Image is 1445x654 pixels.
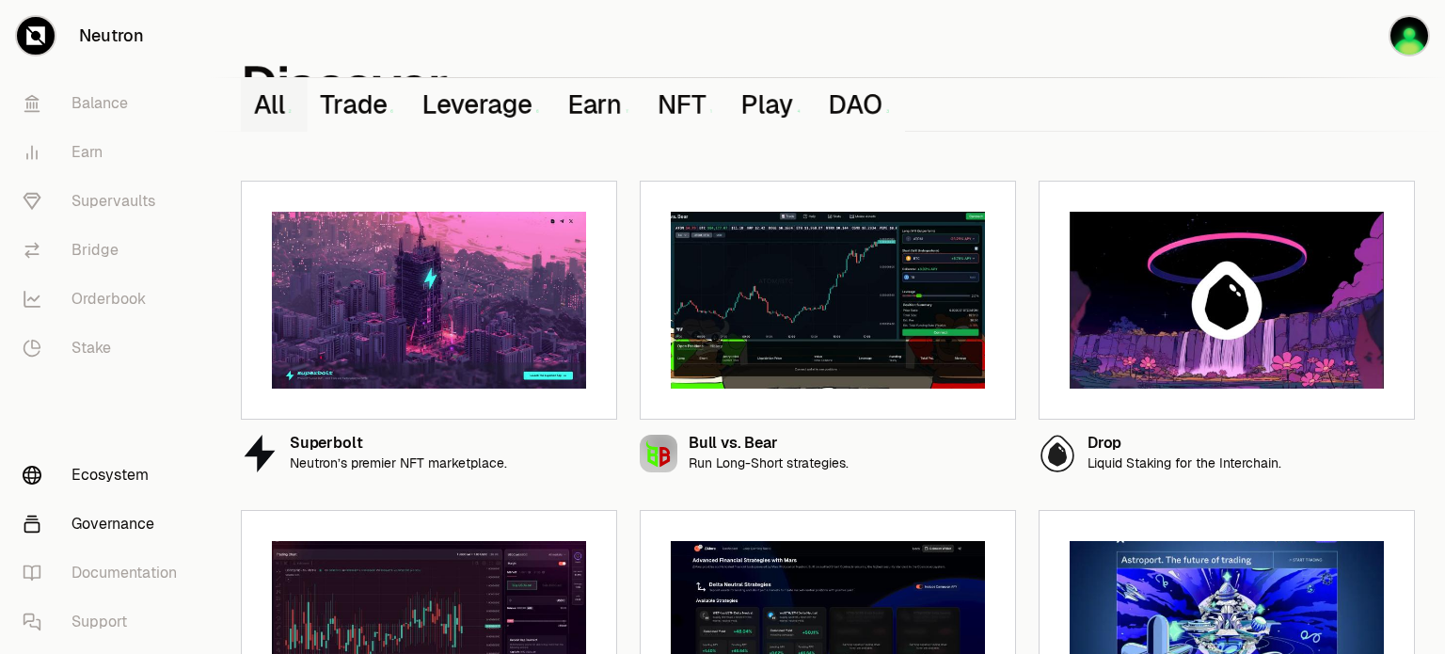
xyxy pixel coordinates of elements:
[8,226,203,275] a: Bridge
[625,109,628,114] div: 11
[389,109,393,114] div: 6
[290,455,507,471] p: Neutron’s premier NFT marketplace.
[554,78,644,131] button: Earn
[290,436,507,452] div: Superbolt
[288,109,292,114] div: 22
[241,64,448,108] h1: Discover
[644,78,728,131] button: NFT
[8,275,203,324] a: Orderbook
[8,128,203,177] a: Earn
[885,109,889,114] div: 3
[1088,455,1281,471] p: Liquid Staking for the Interchain.
[671,212,985,389] img: Bull vs. Bear preview image
[708,109,712,114] div: 1
[409,78,554,131] button: Leverage
[8,451,203,500] a: Ecosystem
[1390,17,1428,55] img: xmetatravel
[272,212,586,389] img: Superbolt preview image
[689,436,849,452] div: Bull vs. Bear
[8,324,203,373] a: Stake
[241,78,308,131] button: All
[1088,436,1281,452] div: Drop
[8,500,203,549] a: Governance
[8,598,203,646] a: Support
[728,78,816,131] button: Play
[308,78,409,131] button: Trade
[8,79,203,128] a: Balance
[689,455,849,471] p: Run Long-Short strategies.
[8,549,203,598] a: Documentation
[816,78,905,131] button: DAO
[1070,212,1384,389] img: Drop preview image
[535,109,539,114] div: 6
[8,177,203,226] a: Supervaults
[796,109,800,114] div: 4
